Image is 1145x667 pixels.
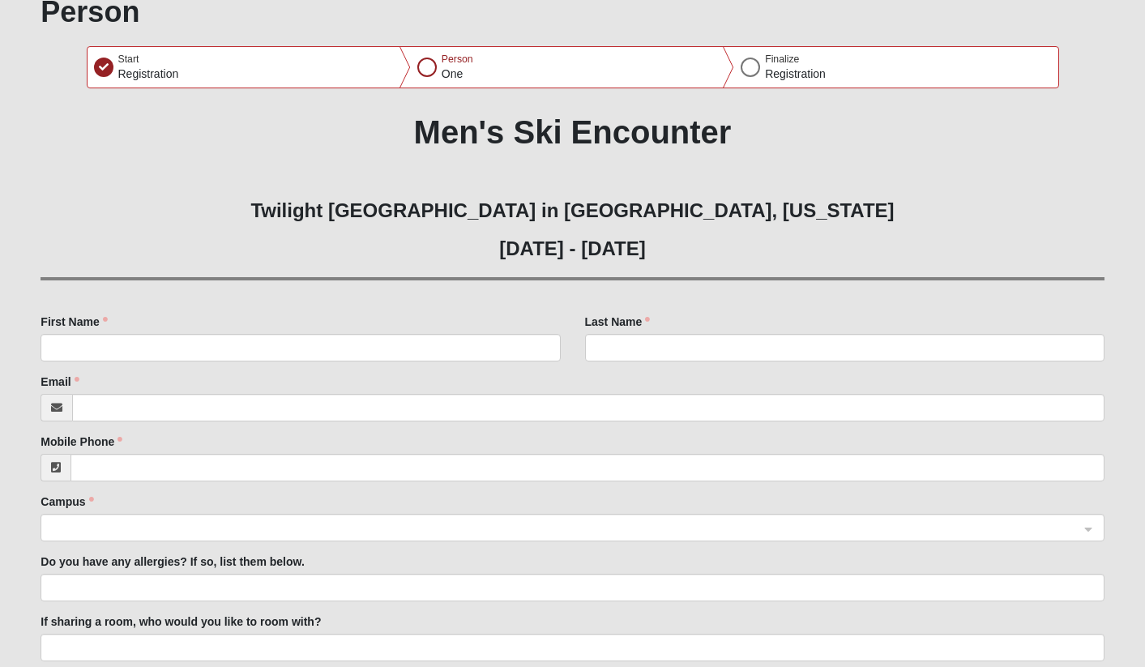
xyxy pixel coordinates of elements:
label: First Name [41,314,107,330]
h3: Twilight [GEOGRAPHIC_DATA] in [GEOGRAPHIC_DATA], [US_STATE] [41,199,1104,223]
span: Start [118,53,139,65]
label: Mobile Phone [41,434,122,450]
p: Registration [118,66,179,83]
span: Person [442,53,473,65]
label: Email [41,374,79,390]
label: Last Name [585,314,651,330]
h2: Men's Ski Encounter [41,113,1104,152]
span: Finalize [765,53,799,65]
label: Campus [41,494,93,510]
p: Registration [765,66,826,83]
label: Do you have any allergies? If so, list them below. [41,554,304,570]
label: If sharing a room, who would you like to room with? [41,614,321,630]
h3: [DATE] - [DATE] [41,237,1104,261]
p: One [442,66,473,83]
